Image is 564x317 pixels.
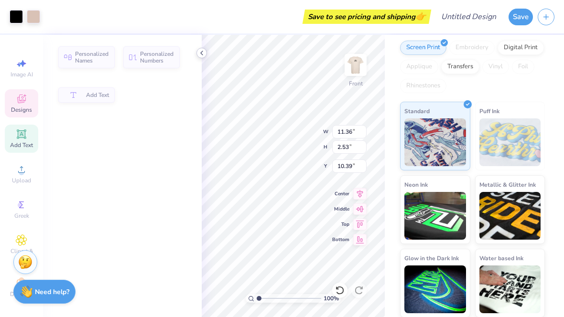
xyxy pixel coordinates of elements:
span: Water based Ink [479,253,523,263]
span: Clipart & logos [5,247,38,263]
div: Save to see pricing and shipping [305,10,429,24]
img: Neon Ink [404,192,466,240]
img: Puff Ink [479,118,541,166]
div: Embroidery [449,41,495,55]
div: Screen Print [400,41,446,55]
span: Metallic & Glitter Ink [479,180,536,190]
button: Save [509,9,533,25]
span: 100 % [324,294,339,303]
img: Glow in the Dark Ink [404,265,466,313]
span: Puff Ink [479,106,499,116]
input: Untitled Design [434,7,504,26]
span: Add Text [86,92,109,98]
div: Rhinestones [400,79,446,93]
span: Personalized Numbers [140,51,174,64]
span: Bottom [332,236,349,243]
span: Top [332,221,349,228]
span: Upload [12,177,31,184]
div: Transfers [441,60,479,74]
span: Add Text [10,141,33,149]
span: Neon Ink [404,180,428,190]
div: Applique [400,60,438,74]
img: Metallic & Glitter Ink [479,192,541,240]
div: Front [349,79,363,88]
img: Front [346,55,365,74]
div: Foil [512,60,534,74]
div: Digital Print [498,41,544,55]
span: Personalized Names [75,51,109,64]
span: Greek [14,212,29,220]
span: Middle [332,206,349,212]
img: Water based Ink [479,265,541,313]
strong: Need help? [35,287,69,296]
img: Standard [404,118,466,166]
div: Vinyl [482,60,509,74]
span: Decorate [10,290,33,298]
span: Glow in the Dark Ink [404,253,459,263]
span: Designs [11,106,32,114]
span: 👉 [415,11,426,22]
span: Image AI [11,71,33,78]
span: Center [332,190,349,197]
span: Standard [404,106,430,116]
